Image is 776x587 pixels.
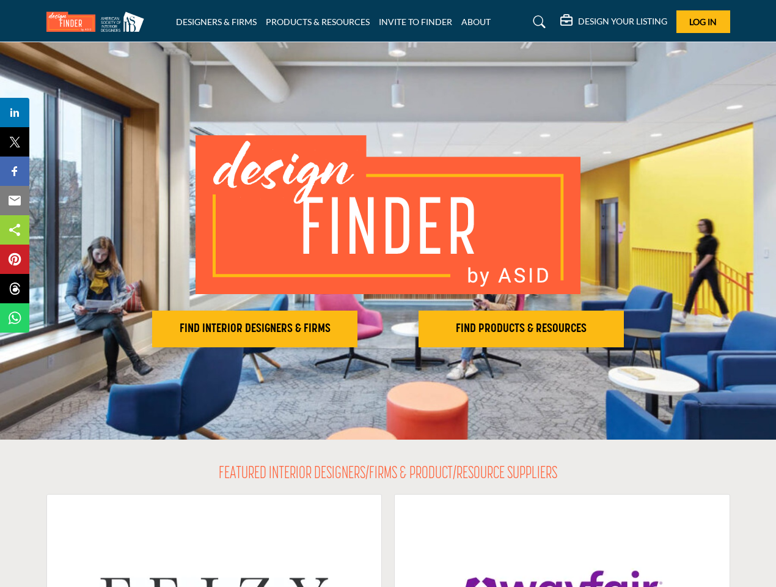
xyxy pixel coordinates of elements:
[676,10,730,33] button: Log In
[152,311,357,347] button: FIND INTERIOR DESIGNERS & FIRMS
[196,135,580,294] img: image
[422,322,620,336] h2: FIND PRODUCTS & RESOURCES
[176,17,257,27] a: DESIGNERS & FIRMS
[689,17,717,27] span: Log In
[156,322,354,336] h2: FIND INTERIOR DESIGNERS & FIRMS
[521,12,554,32] a: Search
[219,464,557,485] h2: FEATURED INTERIOR DESIGNERS/FIRMS & PRODUCT/RESOURCE SUPPLIERS
[379,17,452,27] a: INVITE TO FINDER
[560,15,667,29] div: DESIGN YOUR LISTING
[578,16,667,27] h5: DESIGN YOUR LISTING
[461,17,491,27] a: ABOUT
[419,311,624,347] button: FIND PRODUCTS & RESOURCES
[266,17,370,27] a: PRODUCTS & RESOURCES
[46,12,150,32] img: Site Logo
